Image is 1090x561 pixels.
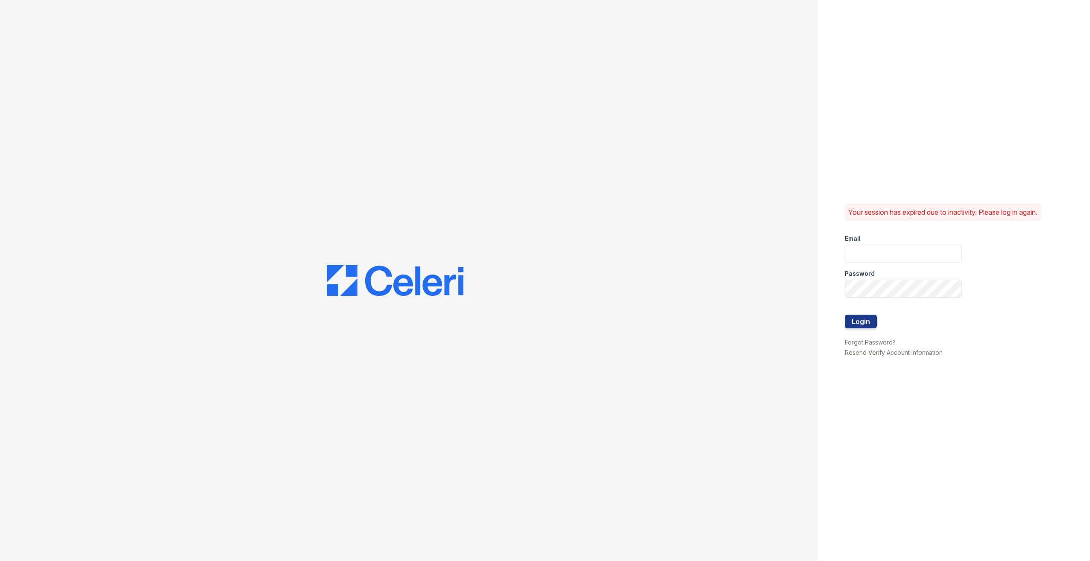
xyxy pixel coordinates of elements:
[845,234,861,243] label: Email
[845,339,896,346] a: Forgot Password?
[845,269,875,278] label: Password
[327,265,463,296] img: CE_Logo_Blue-a8612792a0a2168367f1c8372b55b34899dd931a85d93a1a3d3e32e68fde9ad4.png
[845,349,943,356] a: Resend Verify Account Information
[845,315,877,328] button: Login
[848,207,1037,217] p: Your session has expired due to inactivity. Please log in again.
